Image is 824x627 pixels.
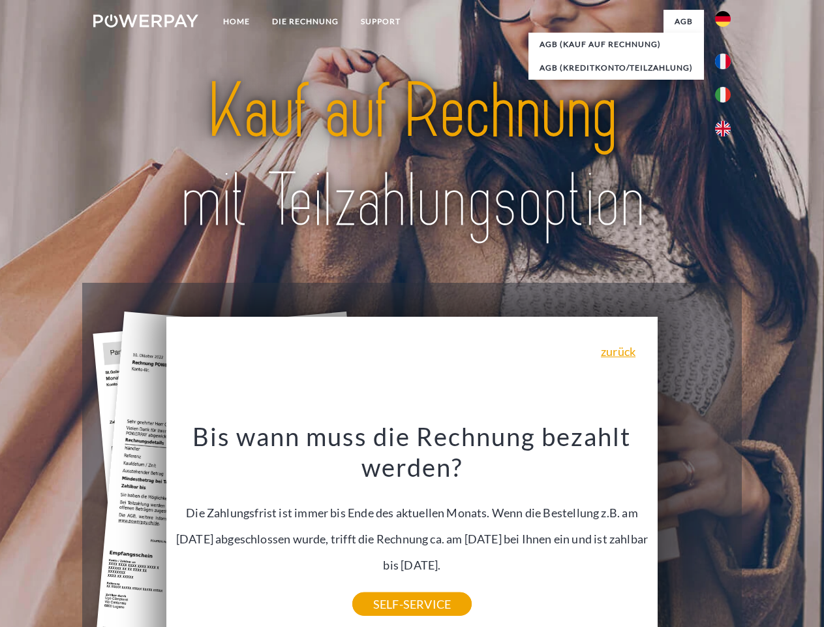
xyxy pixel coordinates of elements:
[715,121,731,137] img: en
[528,56,704,80] a: AGB (Kreditkonto/Teilzahlung)
[125,63,699,250] img: title-powerpay_de.svg
[352,592,472,616] a: SELF-SERVICE
[93,14,198,27] img: logo-powerpay-white.svg
[664,10,704,33] a: agb
[212,10,261,33] a: Home
[174,421,650,483] h3: Bis wann muss die Rechnung bezahlt werden?
[715,87,731,103] img: it
[715,11,731,27] img: de
[174,421,650,604] div: Die Zahlungsfrist ist immer bis Ende des aktuellen Monats. Wenn die Bestellung z.B. am [DATE] abg...
[350,10,412,33] a: SUPPORT
[528,33,704,56] a: AGB (Kauf auf Rechnung)
[715,54,731,69] img: fr
[261,10,350,33] a: DIE RECHNUNG
[601,346,635,357] a: zurück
